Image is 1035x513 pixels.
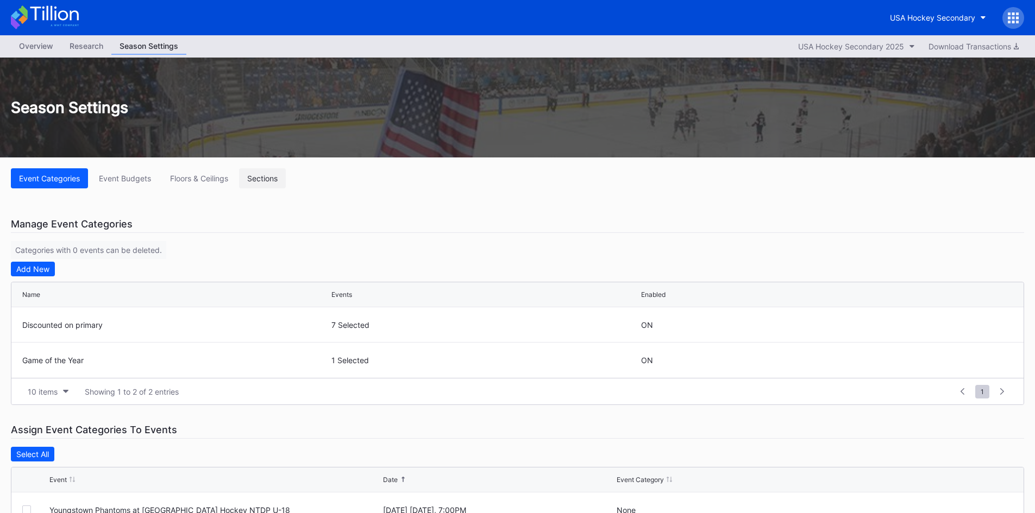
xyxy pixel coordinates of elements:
[641,290,666,299] div: Enabled
[11,447,54,461] button: Select All
[99,174,151,183] div: Event Budgets
[22,320,329,330] div: Discounted on primary
[11,241,166,259] div: Categories with 0 events can be deleted.
[331,290,352,299] div: Events
[11,421,1024,439] div: Assign Event Categories To Events
[923,39,1024,54] button: Download Transactions
[49,476,67,484] div: Event
[91,168,159,188] button: Event Budgets
[22,290,40,299] div: Name
[641,356,653,365] div: ON
[162,168,236,188] button: Floors & Ceilings
[61,38,111,55] a: Research
[641,320,653,330] div: ON
[975,385,989,398] span: 1
[170,174,228,183] div: Floors & Ceilings
[16,449,49,459] div: Select All
[111,38,186,55] a: Season Settings
[61,38,111,54] div: Research
[793,39,920,54] button: USA Hockey Secondary 2025
[28,387,58,396] div: 10 items
[11,38,61,55] a: Overview
[929,42,1019,51] div: Download Transactions
[11,216,1024,233] div: Manage Event Categories
[85,387,179,396] div: Showing 1 to 2 of 2 entries
[11,262,55,276] button: Add New
[239,168,286,188] button: Sections
[19,174,80,183] div: Event Categories
[247,174,278,183] div: Sections
[798,42,904,51] div: USA Hockey Secondary 2025
[331,356,638,365] div: 1 Selected
[890,13,975,22] div: USA Hockey Secondary
[16,264,49,274] div: Add New
[11,38,61,54] div: Overview
[383,476,398,484] div: Date
[617,476,664,484] div: Event Category
[331,320,638,330] div: 7 Selected
[22,384,74,399] button: 10 items
[22,356,329,365] div: Game of the Year
[11,168,88,188] button: Event Categories
[882,8,994,28] button: USA Hockey Secondary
